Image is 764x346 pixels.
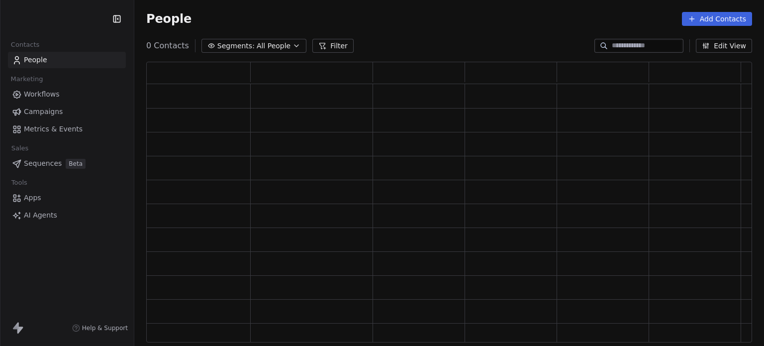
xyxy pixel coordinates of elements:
[7,141,33,156] span: Sales
[24,210,57,221] span: AI Agents
[72,324,128,332] a: Help & Support
[8,190,126,206] a: Apps
[696,39,752,53] button: Edit View
[24,158,62,169] span: Sequences
[24,107,63,117] span: Campaigns
[8,52,126,68] a: People
[146,11,191,26] span: People
[257,41,290,51] span: All People
[217,41,255,51] span: Segments:
[8,207,126,224] a: AI Agents
[146,40,189,52] span: 0 Contacts
[24,124,83,134] span: Metrics & Events
[82,324,128,332] span: Help & Support
[66,159,86,169] span: Beta
[24,193,41,203] span: Apps
[682,12,752,26] button: Add Contacts
[8,121,126,137] a: Metrics & Events
[7,175,31,190] span: Tools
[6,37,44,52] span: Contacts
[24,55,47,65] span: People
[6,72,47,87] span: Marketing
[312,39,354,53] button: Filter
[8,104,126,120] a: Campaigns
[8,155,126,172] a: SequencesBeta
[8,86,126,103] a: Workflows
[24,89,60,100] span: Workflows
